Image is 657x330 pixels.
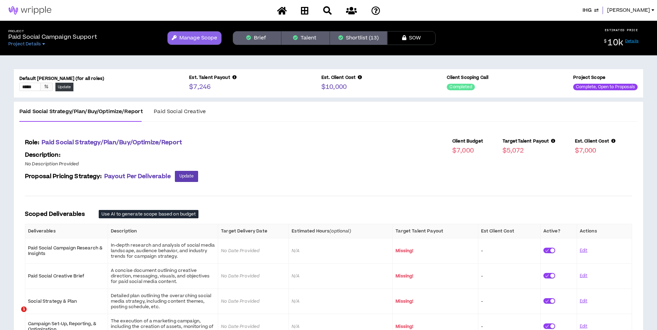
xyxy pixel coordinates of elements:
th: Active? [541,224,577,238]
p: Paid Social Creative Brief [28,273,105,279]
span: N/A [292,273,299,279]
button: IHG [583,7,598,14]
span: No Date Provided [221,273,259,279]
p: $7,246 [189,82,211,92]
span: N/A [292,248,299,254]
h5: Project [8,29,97,33]
i: (optional) [329,228,351,234]
span: Role: [25,138,39,147]
button: SOW [387,31,436,45]
span: Project Details [8,41,41,47]
div: % [41,83,53,91]
span: check [545,274,549,278]
span: Paid Social Creative [154,108,206,115]
button: Edit [580,245,587,257]
span: N/A [292,298,299,304]
span: Missing! [396,323,413,330]
span: Missing! [396,248,413,254]
p: Scoped Deliverables [25,210,85,218]
button: Shortlist (13) [330,31,387,45]
span: 10k [607,37,623,49]
strong: Payout Per Deliverable [104,172,171,181]
div: Detailed plan outlining the overarching social media strategy, including content themes, posting ... [111,293,215,310]
span: IHG [583,7,592,14]
p: Client Scoping Call [447,75,488,80]
span: No Date Provided [221,248,259,254]
span: check [545,324,549,328]
p: $7,000 [452,146,474,156]
span: Paid Social Strategy/Plan/Buy/Optimize/Report [42,138,182,147]
sup: Complete, Open to Proposals [573,84,638,90]
button: Manage Scope [167,31,222,45]
button: Edit [580,270,587,282]
sup: Completed [447,84,474,90]
span: Est Client Cost [481,228,514,234]
p: Description: [25,151,198,159]
a: Details [625,38,639,44]
p: Project Scope [573,75,638,80]
span: Missing! [396,298,413,304]
button: Update [55,83,73,91]
button: Update [175,171,198,182]
span: Missing! [396,273,413,279]
p: $10,000 [321,82,347,92]
span: Est. Client Cost [575,138,609,144]
span: No Date Provided [221,298,259,304]
th: Description [108,224,218,238]
p: - [481,273,538,279]
i: No Description Provided [25,161,79,167]
p: $7,000 [575,146,596,156]
span: Proposal Pricing Strategy: [25,172,102,181]
span: 1 [21,306,27,312]
p: Paid Social Campaign Support [8,33,97,41]
p: Default [PERSON_NAME] (for all roles) [19,76,104,81]
p: $5,072 [503,146,524,156]
span: Target Talent Payout [396,228,443,234]
button: Talent [281,31,330,45]
th: Deliverables [25,224,108,238]
button: Edit [580,295,587,307]
button: Brief [233,31,281,45]
iframe: Intercom live chat [7,306,24,323]
span: Use AI to generate scope based on budget [101,211,196,217]
div: In-depth research and analysis of social media landscape, audience behavior, and industry trends ... [111,242,215,259]
span: Est. Client Cost [321,75,356,80]
p: Paid Social Campaign Research & Insights [28,245,105,256]
span: Target Talent Payout [503,138,549,144]
button: Use AI to generate scope based on budget [99,210,199,218]
span: Estimated Hours [292,228,351,234]
div: A concise document outlining creative direction, messaging, visuals, and objectives for paid soci... [111,268,215,284]
p: - [481,299,538,304]
span: No Date Provided [221,323,259,330]
p: - [481,324,538,329]
p: Social Strategy & Plan [28,299,105,304]
span: check [545,299,549,303]
p: ESTIMATED PRICE [605,28,638,32]
th: Actions [577,224,632,238]
th: Target Delivery Date [218,224,289,238]
span: check [545,249,549,253]
p: Client Budget [452,138,483,144]
span: Paid Social Strategy/Plan/Buy/Optimize/Report [19,108,143,115]
span: Est. Talent Payout [189,75,230,80]
sup: $ [604,38,606,44]
span: [PERSON_NAME] [607,7,650,14]
span: N/A [292,323,299,330]
p: - [481,248,538,254]
span: Update [179,173,194,180]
